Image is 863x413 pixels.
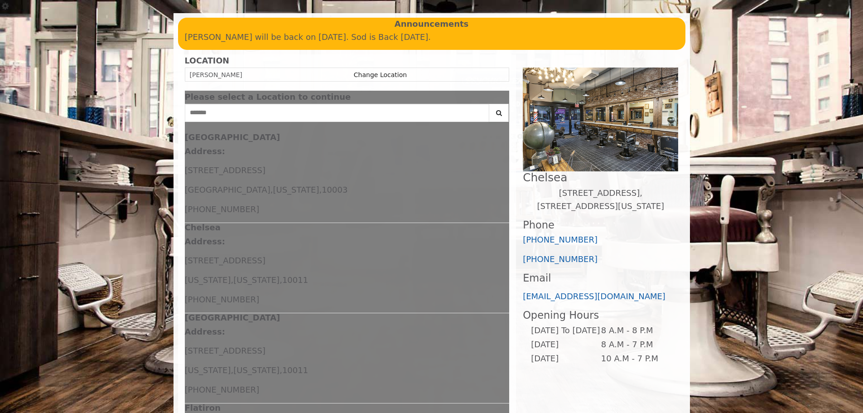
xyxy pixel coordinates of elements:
[185,146,225,156] b: Address:
[530,324,600,338] td: [DATE] To [DATE]
[496,94,509,100] button: close dialog
[185,31,679,44] p: [PERSON_NAME] will be back on [DATE]. Sod is Back [DATE].
[185,385,260,394] span: [PHONE_NUMBER]
[185,403,221,413] b: Flatiron
[190,71,242,78] span: [PERSON_NAME]
[185,365,231,375] span: [US_STATE]
[395,18,469,31] b: Announcements
[231,275,233,285] span: ,
[530,338,600,352] td: [DATE]
[601,338,671,352] td: 8 A.M - 7 P.M
[273,185,319,194] span: [US_STATE]
[523,310,678,321] h3: Opening Hours
[185,223,221,232] b: Chelsea
[185,185,270,194] span: [GEOGRAPHIC_DATA]
[523,292,665,301] a: [EMAIL_ADDRESS][DOMAIN_NAME]
[282,365,308,375] span: 10011
[322,185,347,194] span: 10003
[530,352,600,366] td: [DATE]
[494,110,504,116] i: Search button
[185,104,490,122] input: Search Center
[523,254,598,264] a: [PHONE_NUMBER]
[185,295,260,304] span: [PHONE_NUMBER]
[185,165,265,175] span: [STREET_ADDRESS]
[282,275,308,285] span: 10011
[280,365,282,375] span: ,
[523,272,678,284] h3: Email
[185,56,229,65] b: LOCATION
[601,352,671,366] td: 10 A.M - 7 P.M
[601,324,671,338] td: 8 A.M - 8 P.M
[319,185,322,194] span: ,
[523,171,678,184] h2: Chelsea
[280,275,282,285] span: ,
[354,71,407,78] a: Change Location
[185,204,260,214] span: [PHONE_NUMBER]
[233,275,280,285] span: [US_STATE]
[185,104,510,126] div: Center Select
[231,365,233,375] span: ,
[185,275,231,285] span: [US_STATE]
[185,346,265,355] span: [STREET_ADDRESS]
[523,235,598,244] a: [PHONE_NUMBER]
[523,187,678,213] p: [STREET_ADDRESS],[STREET_ADDRESS][US_STATE]
[185,327,225,336] b: Address:
[233,365,280,375] span: [US_STATE]
[185,132,280,142] b: [GEOGRAPHIC_DATA]
[185,92,351,102] span: Please select a Location to continue
[270,185,273,194] span: ,
[185,237,225,246] b: Address:
[185,313,280,322] b: [GEOGRAPHIC_DATA]
[523,219,678,231] h3: Phone
[185,256,265,265] span: [STREET_ADDRESS]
